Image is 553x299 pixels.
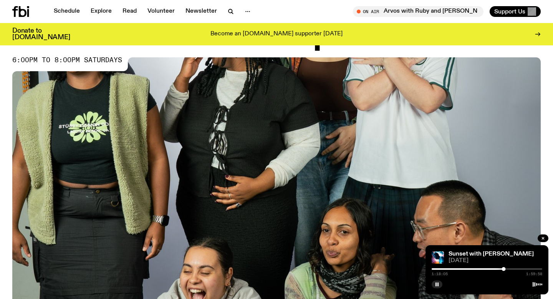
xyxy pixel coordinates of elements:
button: Support Us [490,6,541,17]
a: Sunset with [PERSON_NAME] [449,251,534,257]
span: 1:18:05 [432,272,448,276]
h1: Sunset with Dot Zip [12,15,541,50]
span: 1:59:58 [526,272,542,276]
span: [DATE] [449,258,542,264]
span: 6:00pm to 8:00pm saturdays [12,57,122,63]
button: On AirArvos with Ruby and [PERSON_NAME] [353,6,483,17]
a: Newsletter [181,6,222,17]
a: Volunteer [143,6,179,17]
a: Schedule [49,6,84,17]
img: Simon Caldwell stands side on, looking downwards. He has headphones on. Behind him is a brightly ... [432,251,444,264]
h3: Donate to [DOMAIN_NAME] [12,28,70,41]
a: Explore [86,6,116,17]
a: Read [118,6,141,17]
p: Become an [DOMAIN_NAME] supporter [DATE] [210,31,343,38]
span: Support Us [494,8,525,15]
